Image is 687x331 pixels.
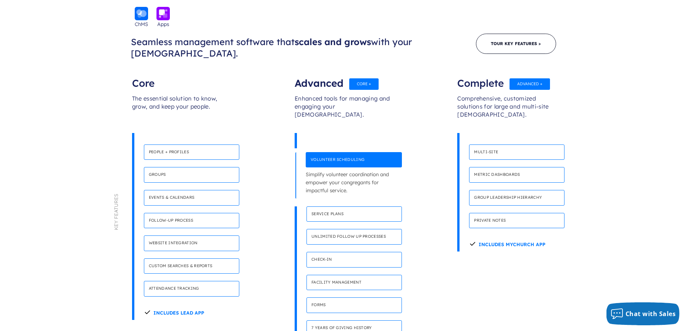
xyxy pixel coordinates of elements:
h4: Service plans [306,206,402,222]
h4: Website integration [144,235,239,251]
span: Chat with Sales [626,310,676,318]
h4: Follow-up process [144,213,239,229]
h4: Includes Lead App [144,304,204,320]
div: Core [132,72,230,87]
h4: Volunteer scheduling [306,152,402,168]
button: Chat with Sales [606,302,680,325]
div: The essential solution to know, grow, and keep your people. [132,87,230,133]
h4: Attendance tracking [144,281,239,297]
h4: Unlimited follow up processes [306,229,402,245]
a: Tour Key Features > [476,34,556,54]
h3: Seamless management software that with your [DEMOGRAPHIC_DATA]. [131,36,476,60]
p: Simplify volunteer coordination and empower your congregants for impactful service. [306,167,402,197]
h4: Includes Mychurch App [469,235,545,251]
h4: Check-in [306,252,402,268]
div: Comprehensive, customized solutions for large and multi-site [DEMOGRAPHIC_DATA]. [457,87,555,133]
h4: Private notes [469,213,564,229]
span: ChMS [135,20,148,28]
div: Complete [457,72,555,87]
div: Advanced [295,72,392,87]
h4: Events & calendars [144,190,239,206]
h4: Group leadership hierarchy [469,190,564,206]
h4: Facility management [306,275,402,290]
h4: Custom searches & reports [144,258,239,274]
img: icon_apps-bckgrnd-600x600-1.png [156,7,170,20]
span: scales and grows [295,36,371,47]
h4: Forms [306,297,402,313]
img: icon_chms-bckgrnd-600x600-1.png [135,7,148,20]
div: Enhanced tools for managing and engaging your [DEMOGRAPHIC_DATA]. [295,87,392,133]
h4: Groups [144,167,239,183]
span: Apps [157,20,169,28]
h4: Metric dashboards [469,167,564,183]
h4: Multi-site [469,144,564,160]
h4: People + Profiles [144,144,239,160]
